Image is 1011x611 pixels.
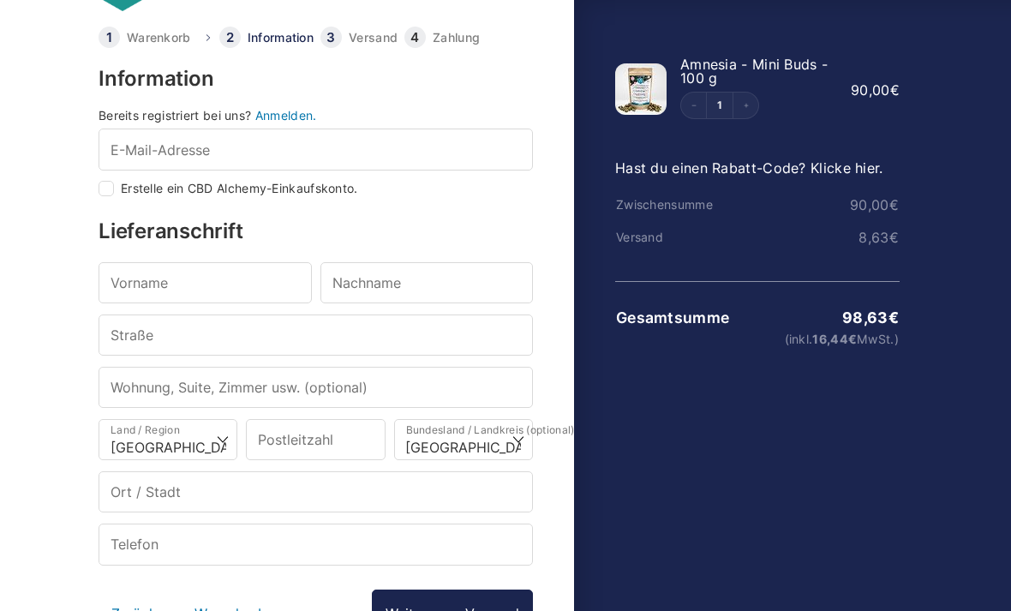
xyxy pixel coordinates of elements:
input: Nachname [320,262,534,303]
button: Decrement [681,93,707,118]
a: Warenkorb [127,32,191,44]
span: Amnesia - Mini Buds - 100 g [680,56,828,87]
span: 16,44 [812,332,857,346]
h3: Information [99,69,533,89]
span: € [848,332,857,346]
a: Anmelden. [255,108,317,123]
bdi: 8,63 [858,229,899,246]
th: Versand [615,231,710,244]
a: Information [248,32,314,44]
a: Edit [707,100,733,111]
a: Versand [349,32,398,44]
a: Hast du einen Rabatt-Code? Klicke hier. [615,159,883,177]
button: Increment [733,93,758,118]
th: Gesamtsumme [615,309,730,326]
span: € [890,81,900,99]
th: Zwischensumme [615,198,714,212]
input: Straße [99,314,533,356]
bdi: 98,63 [842,308,899,326]
input: E-Mail-Adresse [99,129,533,170]
label: Erstelle ein CBD Alchemy-Einkaufskonto. [121,183,358,195]
input: Wohnung, Suite, Zimmer usw. (optional) [99,367,533,408]
span: € [888,308,899,326]
input: Ort / Stadt [99,471,533,512]
span: € [889,229,899,246]
span: € [889,196,899,213]
bdi: 90,00 [850,196,899,213]
span: Bereits registriert bei uns? [99,108,251,123]
input: Vorname [99,262,312,303]
bdi: 90,00 [851,81,900,99]
a: Zahlung [433,32,480,44]
input: Telefon [99,524,533,565]
h3: Lieferanschrift [99,221,533,242]
input: Postleitzahl [246,419,385,460]
small: (inkl. MwSt.) [731,333,899,345]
